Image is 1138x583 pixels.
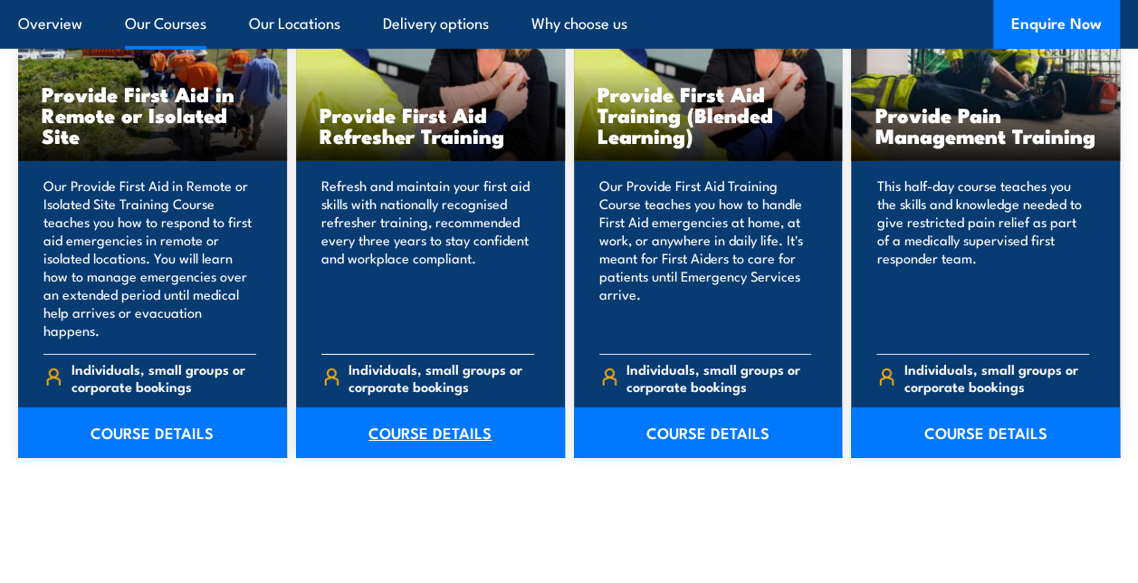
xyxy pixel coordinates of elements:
a: COURSE DETAILS [18,407,287,458]
p: Our Provide First Aid Training Course teaches you how to handle First Aid emergencies at home, at... [599,177,812,339]
a: COURSE DETAILS [851,407,1120,458]
span: Individuals, small groups or corporate bookings [904,360,1089,395]
span: Individuals, small groups or corporate bookings [626,360,811,395]
h3: Provide Pain Management Training [875,104,1096,146]
a: COURSE DETAILS [296,407,565,458]
h3: Provide First Aid Refresher Training [320,104,541,146]
p: Our Provide First Aid in Remote or Isolated Site Training Course teaches you how to respond to fi... [43,177,256,339]
h3: Provide First Aid Training (Blended Learning) [598,83,819,146]
p: Refresh and maintain your first aid skills with nationally recognised refresher training, recomme... [321,177,534,339]
p: This half-day course teaches you the skills and knowledge needed to give restricted pain relief a... [876,177,1089,339]
span: Individuals, small groups or corporate bookings [349,360,533,395]
h3: Provide First Aid in Remote or Isolated Site [42,83,263,146]
span: Individuals, small groups or corporate bookings [72,360,256,395]
a: COURSE DETAILS [574,407,843,458]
